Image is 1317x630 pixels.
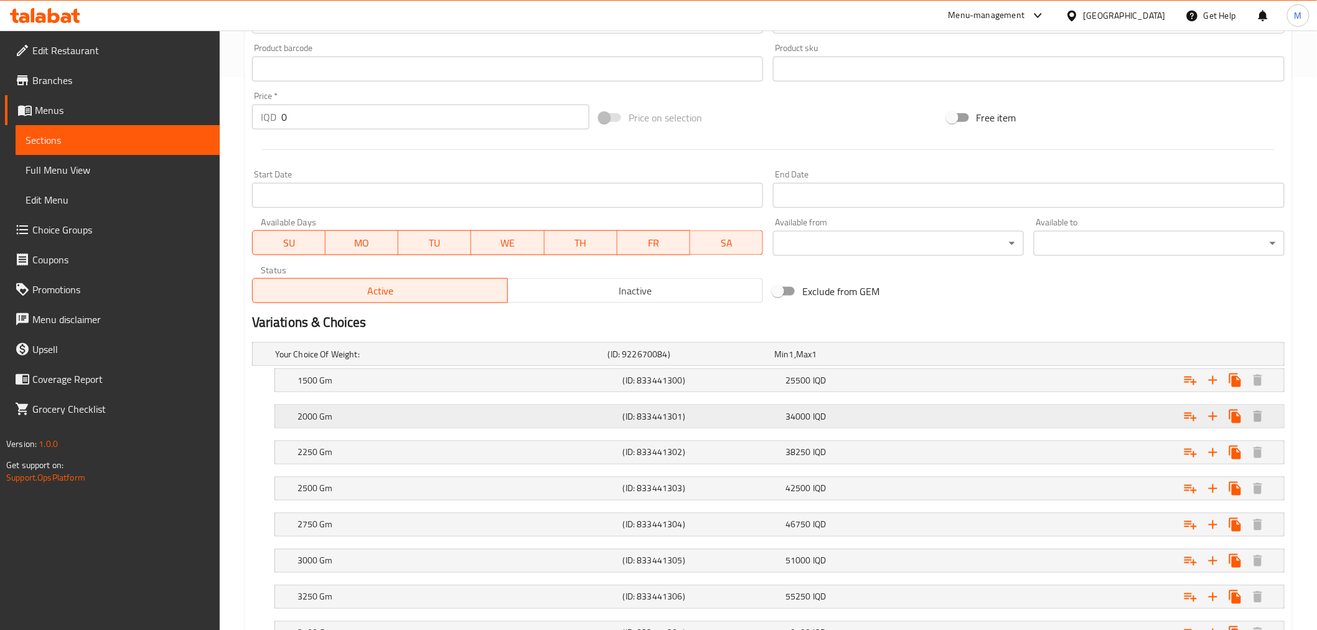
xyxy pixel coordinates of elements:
h5: (ID: 833441305) [623,555,781,567]
div: Expand [275,550,1284,572]
div: Expand [275,477,1284,500]
button: Clone new choice [1224,441,1247,464]
h5: (ID: 833441302) [623,446,781,459]
button: Clone new choice [1224,405,1247,428]
h5: 1500 Gm [298,374,618,387]
button: Add choice group [1179,514,1202,536]
button: Clone new choice [1224,586,1247,608]
span: 1 [789,346,794,362]
span: Branches [32,73,210,88]
span: Version: [6,436,37,452]
div: [GEOGRAPHIC_DATA] [1084,9,1166,22]
button: MO [326,230,398,255]
span: 42500 [785,481,811,497]
button: SA [690,230,763,255]
span: Max [796,346,812,362]
span: Price on selection [629,110,702,125]
span: Upsell [32,342,210,357]
span: SU [258,234,321,252]
a: Sections [16,125,220,155]
a: Coverage Report [5,364,220,394]
span: WE [476,234,539,252]
a: Edit Restaurant [5,35,220,65]
span: 38250 [785,444,811,461]
button: Add new choice [1202,586,1224,608]
span: Sections [26,133,210,148]
a: Choice Groups [5,215,220,245]
span: Menus [35,103,210,118]
h5: 2250 Gm [298,446,618,459]
a: Full Menu View [16,155,220,185]
h5: (ID: 833441301) [623,410,781,423]
h5: 2500 Gm [298,482,618,495]
span: Free item [977,110,1016,125]
span: Active [258,282,503,300]
div: Expand [275,369,1284,392]
button: Add new choice [1202,514,1224,536]
a: Menus [5,95,220,125]
button: Delete 2000 Gm [1247,405,1269,428]
h5: (ID: 833441303) [623,482,781,495]
span: MO [330,234,393,252]
div: Menu-management [949,8,1025,23]
span: Exclude from GEM [802,284,879,299]
span: 55250 [785,589,811,605]
span: IQD [813,517,826,533]
a: Menu disclaimer [5,304,220,334]
div: Expand [275,586,1284,608]
a: Grocery Checklist [5,394,220,424]
button: Add choice group [1179,405,1202,428]
h5: Your Choice Of Weight: [275,348,603,360]
h5: 3000 Gm [298,555,618,567]
a: Promotions [5,275,220,304]
h5: (ID: 833441300) [623,374,781,387]
h2: Variations & Choices [252,313,1285,332]
div: Expand [275,405,1284,428]
span: SA [695,234,758,252]
h5: (ID: 833441304) [623,519,781,531]
span: Coverage Report [32,372,210,387]
button: Add new choice [1202,369,1224,392]
span: Edit Restaurant [32,43,210,58]
div: ​ [773,231,1024,256]
button: Add choice group [1179,586,1202,608]
div: Expand [275,514,1284,536]
span: FR [622,234,685,252]
span: Promotions [32,282,210,297]
span: IQD [813,408,826,425]
button: Add choice group [1179,369,1202,392]
a: Coupons [5,245,220,275]
button: Clone new choice [1224,369,1247,392]
span: 1 [812,346,817,362]
button: Add new choice [1202,441,1224,464]
span: 25500 [785,372,811,388]
div: , [774,348,936,360]
span: IQD [813,481,826,497]
button: TH [545,230,617,255]
span: IQD [813,372,826,388]
span: Get support on: [6,457,63,473]
div: Expand [275,441,1284,464]
input: Please enter product sku [773,57,1285,82]
input: Please enter product barcode [252,57,764,82]
button: Add choice group [1179,550,1202,572]
button: Add new choice [1202,405,1224,428]
button: FR [617,230,690,255]
div: ​ [1034,231,1285,256]
span: Menu disclaimer [32,312,210,327]
a: Support.OpsPlatform [6,469,85,486]
button: Clone new choice [1224,477,1247,500]
h5: 2000 Gm [298,410,618,423]
span: 51000 [785,553,811,569]
h5: 3250 Gm [298,591,618,603]
span: M [1295,9,1302,22]
span: IQD [813,444,826,461]
button: Delete 2500 Gm [1247,477,1269,500]
button: TU [398,230,471,255]
button: Clone new choice [1224,514,1247,536]
button: Add choice group [1179,441,1202,464]
button: WE [471,230,544,255]
input: Please enter price [281,105,589,129]
span: Edit Menu [26,192,210,207]
div: Expand [253,343,1284,365]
